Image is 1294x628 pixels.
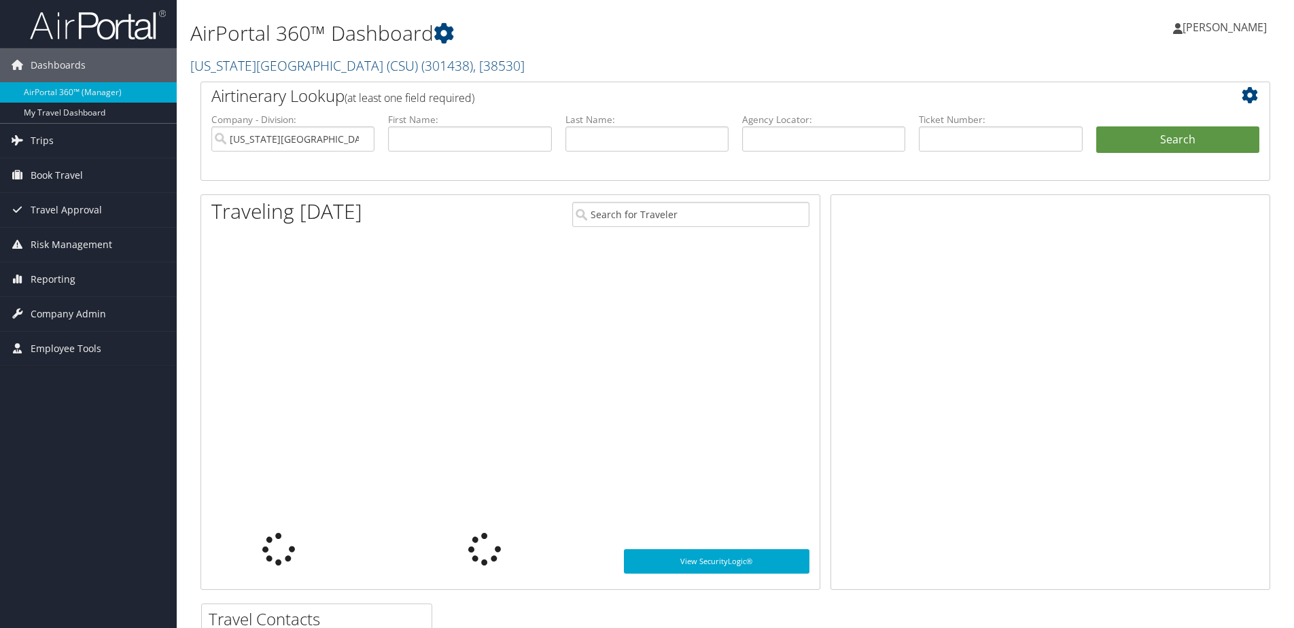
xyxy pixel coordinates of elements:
span: Book Travel [31,158,83,192]
a: [PERSON_NAME] [1173,7,1280,48]
span: Company Admin [31,297,106,331]
h1: AirPortal 360™ Dashboard [190,19,917,48]
label: Agency Locator: [742,113,905,126]
label: Company - Division: [211,113,374,126]
span: Risk Management [31,228,112,262]
h1: Traveling [DATE] [211,197,362,226]
span: , [ 38530 ] [473,56,525,75]
span: Trips [31,124,54,158]
span: Reporting [31,262,75,296]
span: (at least one field required) [345,90,474,105]
label: First Name: [388,113,551,126]
a: [US_STATE][GEOGRAPHIC_DATA] (CSU) [190,56,525,75]
img: airportal-logo.png [30,9,166,41]
a: View SecurityLogic® [624,549,809,574]
span: [PERSON_NAME] [1183,20,1267,35]
h2: Airtinerary Lookup [211,84,1170,107]
span: Employee Tools [31,332,101,366]
button: Search [1096,126,1259,154]
label: Ticket Number: [919,113,1082,126]
span: Dashboards [31,48,86,82]
span: Travel Approval [31,193,102,227]
input: Search for Traveler [572,202,809,227]
label: Last Name: [565,113,729,126]
span: ( 301438 ) [421,56,473,75]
